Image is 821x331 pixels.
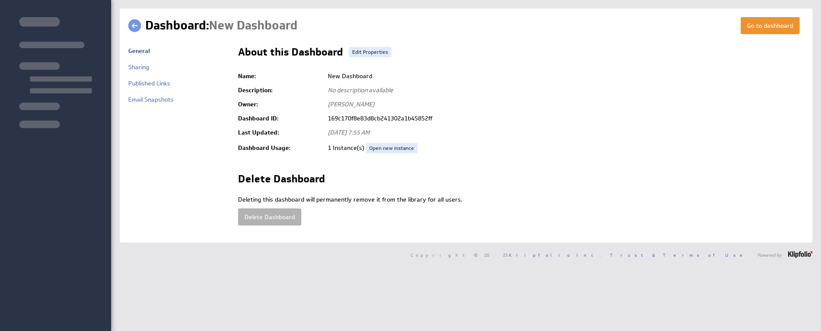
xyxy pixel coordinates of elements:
a: Go to dashboard [741,17,800,34]
p: Deleting this dashboard will permanently remove it from the library for all users. [238,196,804,204]
span: New Dashboard [209,18,297,33]
td: Description: [238,83,324,97]
button: Delete Dashboard [238,208,301,226]
a: General [128,47,150,55]
td: Last Updated: [238,126,324,140]
a: Sharing [128,63,149,71]
td: Name: [238,69,324,83]
a: Klipfolio Inc. [509,252,601,258]
span: [PERSON_NAME] [328,100,374,108]
img: skeleton-sidenav.svg [19,17,92,128]
td: Owner: [238,97,324,111]
h2: Delete Dashboard [238,174,325,187]
td: New Dashboard [324,69,804,83]
img: logo-footer.png [788,251,812,258]
span: No description available [328,86,393,94]
span: Copyright © 2025 [411,253,601,257]
span: Powered by [757,253,782,257]
span: [DATE] 7:55 AM [328,129,370,136]
a: Email Snapshots [128,96,174,103]
a: Published Links [128,79,170,87]
h1: Dashboard: [145,17,297,34]
a: Trust & Terms of Use [610,252,748,258]
h2: About this Dashboard [238,47,343,61]
td: 1 Instance(s) [324,140,804,157]
a: Open new instance [366,143,418,153]
td: Dashboard ID: [238,111,324,126]
td: 169c170f8e83d8cb241302a1b45852ff [324,111,804,126]
td: Dashboard Usage: [238,140,324,157]
a: Edit Properties [349,47,391,57]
